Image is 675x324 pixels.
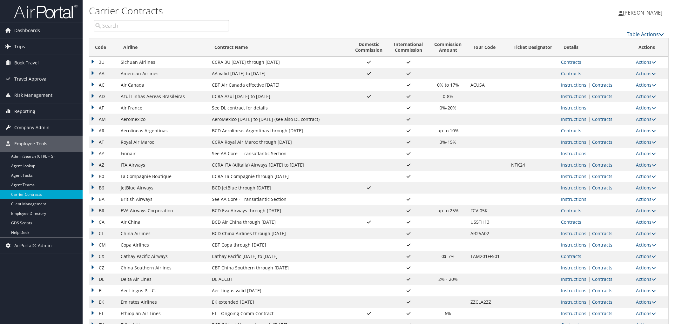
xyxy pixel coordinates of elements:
[636,253,656,259] a: Actions
[429,205,467,216] td: up to 25%
[636,105,656,111] a: Actions
[388,38,429,56] th: InternationalCommission: activate to sort column ascending
[89,274,118,285] td: DL
[636,288,656,294] a: Actions
[118,136,209,148] td: Royal Air Maroc
[561,253,581,259] a: View Contracts
[636,230,656,236] a: Actions
[118,239,209,251] td: Copa Airlines
[209,102,349,114] td: See DL contract for details
[586,93,592,99] span: |
[636,310,656,316] a: Actions
[14,71,48,87] span: Travel Approval
[592,276,612,282] a: View Contracts
[209,56,349,68] td: CCRA 3U [DATE] through [DATE]
[561,82,586,88] a: View Ticketing Instructions
[561,276,586,282] a: View Ticketing Instructions
[89,205,118,216] td: BR
[592,265,612,271] a: View Contracts
[467,205,508,216] td: FCV-05K
[89,182,118,194] td: B6
[618,3,669,22] a: [PERSON_NAME]
[209,308,349,319] td: ET - Ongoing Comm Contract
[89,171,118,182] td: B0
[467,38,508,56] th: Tour Code: activate to sort column ascending
[89,68,118,79] td: AA
[209,228,349,239] td: BCD China Airlines through [DATE]
[561,185,586,191] a: View Ticketing Instructions
[209,159,349,171] td: CCRA ITA (Alitalia) Airways [DATE] to [DATE]
[118,68,209,79] td: American Airlines
[558,38,633,56] th: Details: activate to sort column ascending
[561,93,586,99] a: View Ticketing Instructions
[467,216,508,228] td: US5TH13
[118,251,209,262] td: Cathay Pacific Airways
[636,299,656,305] a: Actions
[592,93,612,99] a: View Contracts
[118,194,209,205] td: British Airways
[561,59,581,65] a: View Contracts
[118,38,209,56] th: Airline: activate to sort column ascending
[561,299,586,305] a: View Ticketing Instructions
[636,185,656,191] a: Actions
[633,38,668,56] th: Actions
[209,91,349,102] td: CCRA Azul [DATE] to [DATE]
[209,38,349,56] th: Contract Name: activate to sort column ascending
[586,173,592,179] span: |
[14,136,47,152] span: Employee Tools
[467,251,508,262] td: TAM201FF501
[89,251,118,262] td: CX
[89,102,118,114] td: AF
[118,125,209,136] td: Aerolineas Argentinas
[14,103,35,119] span: Reporting
[209,274,349,285] td: DL ACCBT
[592,242,612,248] a: View Contracts
[209,68,349,79] td: AA valid [DATE] to [DATE]
[209,262,349,274] td: CBT China Southern through [DATE]
[561,116,586,122] a: View Ticketing Instructions
[586,139,592,145] span: |
[209,296,349,308] td: EK extended [DATE]
[636,93,656,99] a: Actions
[118,102,209,114] td: Air France
[561,139,586,145] a: View Ticketing Instructions
[586,288,592,294] span: |
[118,285,209,296] td: Aer Lingus P.L.C.
[561,105,586,111] a: View Ticketing Instructions
[592,116,612,122] a: View Contracts
[636,150,656,156] a: Actions
[586,310,592,316] span: |
[89,148,118,159] td: AY
[89,239,118,251] td: CM
[118,56,209,68] td: Sichuan Airlines
[561,288,586,294] a: View Ticketing Instructions
[14,238,52,254] span: AirPortal® Admin
[636,128,656,134] a: Actions
[429,308,467,319] td: 6%
[89,194,118,205] td: BA
[636,173,656,179] a: Actions
[636,116,656,122] a: Actions
[209,114,349,125] td: AeroMexico [DATE] to [DATE] (see also DL contract)
[89,228,118,239] td: CI
[592,162,612,168] a: View Contracts
[592,288,612,294] a: View Contracts
[89,285,118,296] td: EI
[586,82,592,88] span: |
[586,242,592,248] span: |
[209,79,349,91] td: CBT Air Canada effective [DATE]
[89,136,118,148] td: AT
[89,262,118,274] td: CZ
[14,120,50,136] span: Company Admin
[14,39,25,55] span: Trips
[209,125,349,136] td: BCD Aerolineas Argentinas through [DATE]
[89,56,118,68] td: 3U
[429,38,467,56] th: CommissionAmount: activate to sort column ascending
[209,171,349,182] td: CCRA La Compagnie through [DATE]
[627,31,664,38] a: Table Actions
[118,262,209,274] td: China Southern Airlines
[592,230,612,236] a: View Contracts
[349,38,388,56] th: DomesticCommission: activate to sort column ascending
[592,185,612,191] a: View Contracts
[586,185,592,191] span: |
